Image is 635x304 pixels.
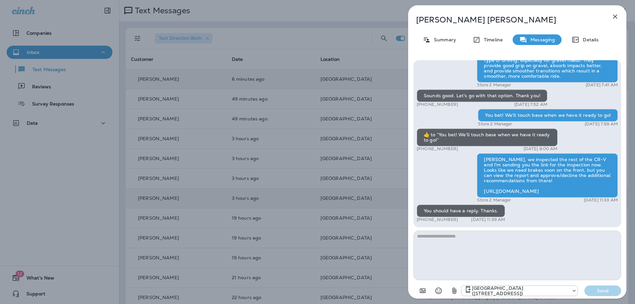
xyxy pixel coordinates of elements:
div: Sounds good. Let's go with that option. Thank you! [417,89,547,102]
p: Timeline [481,37,503,42]
p: Store 2 Manager [477,197,511,203]
p: [PERSON_NAME] [PERSON_NAME] [416,15,597,24]
p: [PHONE_NUMBER] [417,146,458,152]
div: Road Hazard is the premium tire protection. The Comfortdrive tires would be the better option for... [477,43,618,82]
p: Summary [431,37,456,42]
button: Add in a premade template [416,284,429,297]
div: ​👍​ to “ You bet! We'll touch base when we have it ready to go! ” [417,128,558,146]
p: [PHONE_NUMBER] [417,217,458,222]
p: [DATE] 7:52 AM [514,102,547,107]
div: [PERSON_NAME], we inspected the rest of the CR-V and I'm sending you the link for the inspection ... [477,153,618,197]
p: Messaging [527,37,555,42]
p: [DATE] 8:00 AM [524,146,558,152]
div: You bet! We'll touch base when we have it ready to go! [478,109,618,121]
p: Store 2 Manager [478,121,512,127]
p: Details [579,37,599,42]
p: Store 2 Manager [477,82,511,88]
p: [DATE] 7:41 AM [586,82,618,88]
p: [DATE] 7:58 AM [585,121,618,127]
p: [PHONE_NUMBER] [417,102,458,107]
button: Select an emoji [432,284,445,297]
div: +1 (402) 571-1201 [461,285,577,296]
p: [DATE] 11:39 AM [471,217,505,222]
div: You should have a reply. Thanks. [417,204,505,217]
p: [DATE] 11:33 AM [584,197,618,203]
p: [GEOGRAPHIC_DATA] ([STREET_ADDRESS]) [472,285,568,296]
